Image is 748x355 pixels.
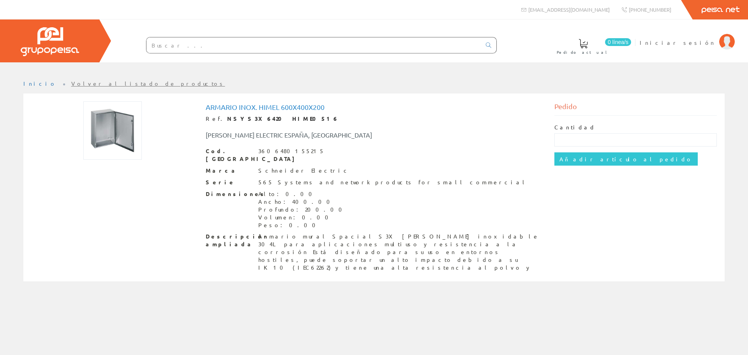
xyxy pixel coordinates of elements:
span: Pedido actual [557,48,610,56]
img: Foto artículo Armario Inox. Himel 600x400x200 (150x150) [83,101,142,160]
div: Pedido [554,101,717,116]
h1: Armario Inox. Himel 600x400x200 [206,103,543,111]
span: Iniciar sesión [640,39,715,46]
span: [EMAIL_ADDRESS][DOMAIN_NAME] [528,6,610,13]
span: 0 línea/s [605,38,631,46]
div: Ref. [206,115,543,123]
div: Volumen: 0.00 [258,214,347,221]
a: Volver al listado de productos [71,80,225,87]
span: Serie [206,178,252,186]
span: [PHONE_NUMBER] [629,6,671,13]
a: Iniciar sesión [640,32,735,40]
strong: NSYS3X6420 HIME0516 [227,115,339,122]
span: Dimensiones [206,190,252,198]
div: Ancho: 400.00 [258,198,347,206]
div: 3606480155215 [258,147,325,155]
div: Alto: 0.00 [258,190,347,198]
div: Peso: 0.00 [258,221,347,229]
input: Buscar ... [146,37,481,53]
a: Inicio [23,80,56,87]
input: Añadir artículo al pedido [554,152,698,166]
span: Marca [206,167,252,175]
span: Cod. [GEOGRAPHIC_DATA] [206,147,252,163]
img: Grupo Peisa [21,27,79,56]
div: Schneider Electric [258,167,350,175]
div: [PERSON_NAME] ELECTRIC ESPAÑA, [GEOGRAPHIC_DATA] [200,131,403,140]
label: Cantidad [554,124,596,131]
div: Profundo: 200.00 [258,206,347,214]
div: 565 Systems and network products for small commercial [258,178,527,186]
span: Descripción ampliada [206,233,252,248]
div: Armario mural Spacial S3X [PERSON_NAME] inoxidable 304L para aplicaciones multiuso y resistencia ... [258,233,543,272]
